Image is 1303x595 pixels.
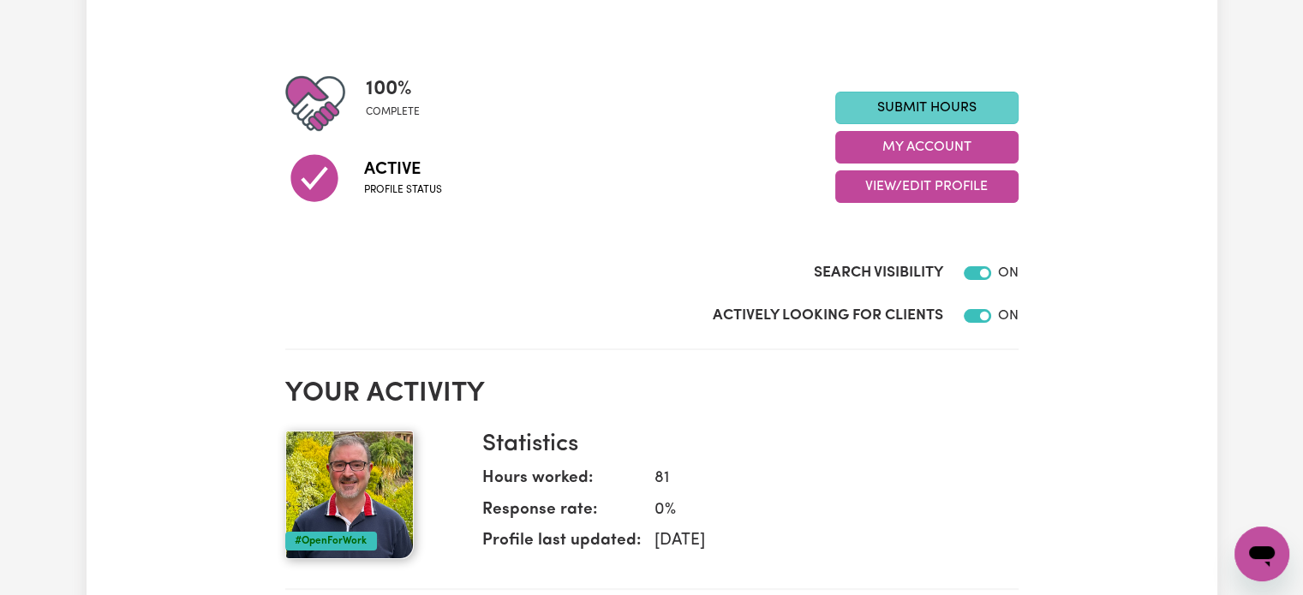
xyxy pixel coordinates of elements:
span: ON [998,266,1019,280]
button: View/Edit Profile [835,170,1019,203]
button: My Account [835,131,1019,164]
dt: Profile last updated: [482,529,641,561]
h2: Your activity [285,378,1019,410]
span: Active [364,157,442,182]
span: Profile status [364,182,442,198]
dt: Response rate: [482,498,641,530]
span: ON [998,309,1019,323]
label: Actively Looking for Clients [713,305,943,327]
span: 100 % [366,74,420,104]
div: Profile completeness: 100% [366,74,433,134]
dd: [DATE] [641,529,1005,554]
h3: Statistics [482,431,1005,460]
img: Your profile picture [285,431,414,559]
dd: 81 [641,467,1005,491]
iframe: Button to launch messaging window [1234,527,1289,581]
dd: 0 % [641,498,1005,523]
span: complete [366,104,420,120]
label: Search Visibility [814,262,943,284]
a: Submit Hours [835,92,1019,124]
div: #OpenForWork [285,532,377,550]
dt: Hours worked: [482,467,641,498]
